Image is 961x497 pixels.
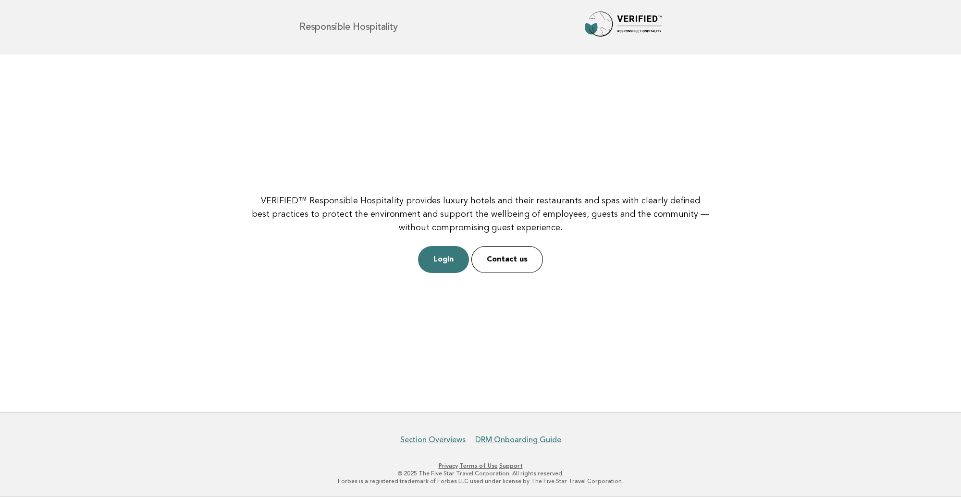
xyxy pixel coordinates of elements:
[471,246,543,273] a: Contact us
[400,435,466,445] a: Section Overviews
[475,435,561,445] a: DRM Onboarding Guide
[459,462,498,469] a: Terms of Use
[186,462,775,470] p: · ·
[186,470,775,477] p: © 2025 The Five Star Travel Corporation. All rights reserved.
[439,462,458,469] a: Privacy
[299,22,397,32] h1: Responsible Hospitality
[252,194,709,235] p: VERIFIED™ Responsible Hospitality provides luxury hotels and their restaurants and spas with clea...
[418,246,469,273] a: Login
[499,462,523,469] a: Support
[585,12,662,42] img: Forbes Travel Guide
[186,477,775,485] p: Forbes is a registered trademark of Forbes LLC used under license by The Five Star Travel Corpora...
